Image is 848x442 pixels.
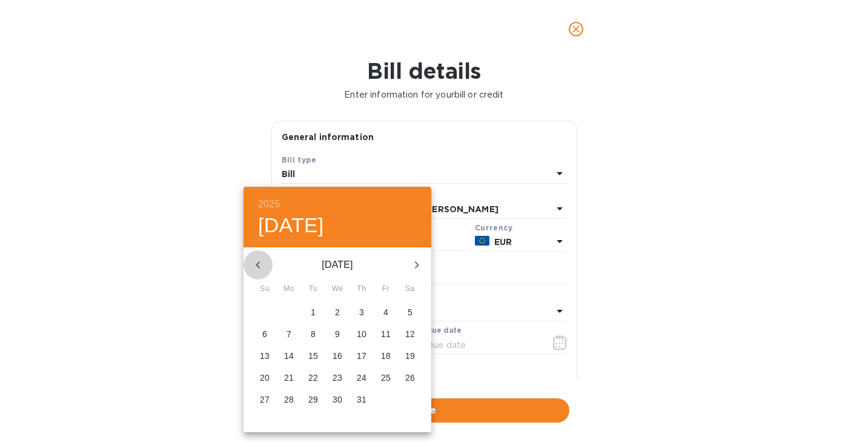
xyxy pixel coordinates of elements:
p: 9 [335,327,340,340]
p: 19 [405,349,415,361]
p: 16 [333,349,342,361]
button: 31 [351,389,373,410]
p: 20 [260,371,270,383]
button: 10 [351,323,373,345]
p: 26 [405,371,415,383]
p: 29 [308,393,318,405]
p: 12 [405,327,415,340]
button: 20 [254,367,276,389]
span: Mo [278,283,300,295]
p: 14 [284,349,294,361]
p: 28 [284,393,294,405]
span: We [326,283,348,295]
button: 21 [278,367,300,389]
button: 16 [326,345,348,367]
button: 27 [254,389,276,410]
p: 22 [308,371,318,383]
p: 13 [260,349,270,361]
button: 6 [254,323,276,345]
button: 18 [375,345,397,367]
p: 15 [308,349,318,361]
button: 15 [302,345,324,367]
p: [DATE] [273,258,402,272]
p: 2 [335,306,340,318]
button: 28 [278,389,300,410]
button: 2025 [258,196,280,213]
button: [DATE] [258,213,324,238]
p: 17 [357,349,366,361]
p: 30 [333,393,342,405]
button: 25 [375,367,397,389]
button: 1 [302,301,324,323]
button: 23 [326,367,348,389]
span: Tu [302,283,324,295]
span: Su [254,283,276,295]
button: 22 [302,367,324,389]
p: 7 [287,327,291,340]
span: Th [351,283,373,295]
p: 5 [408,306,412,318]
button: 26 [399,367,421,389]
button: 13 [254,345,276,367]
p: 8 [311,327,316,340]
button: 5 [399,301,421,323]
button: 8 [302,323,324,345]
p: 21 [284,371,294,383]
p: 1 [311,306,316,318]
button: 17 [351,345,373,367]
p: 31 [357,393,366,405]
button: 3 [351,301,373,323]
span: Sa [399,283,421,295]
button: 7 [278,323,300,345]
p: 4 [383,306,388,318]
p: 18 [381,349,391,361]
p: 25 [381,371,391,383]
button: 4 [375,301,397,323]
button: 29 [302,389,324,410]
button: 2 [326,301,348,323]
p: 11 [381,327,391,340]
p: 6 [262,327,267,340]
button: 24 [351,367,373,389]
button: 9 [326,323,348,345]
button: 11 [375,323,397,345]
p: 23 [333,371,342,383]
p: 24 [357,371,366,383]
button: 12 [399,323,421,345]
p: 10 [357,327,366,340]
button: 19 [399,345,421,367]
p: 27 [260,393,270,405]
button: 14 [278,345,300,367]
button: 30 [326,389,348,410]
span: Fr [375,283,397,295]
p: 3 [359,306,364,318]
